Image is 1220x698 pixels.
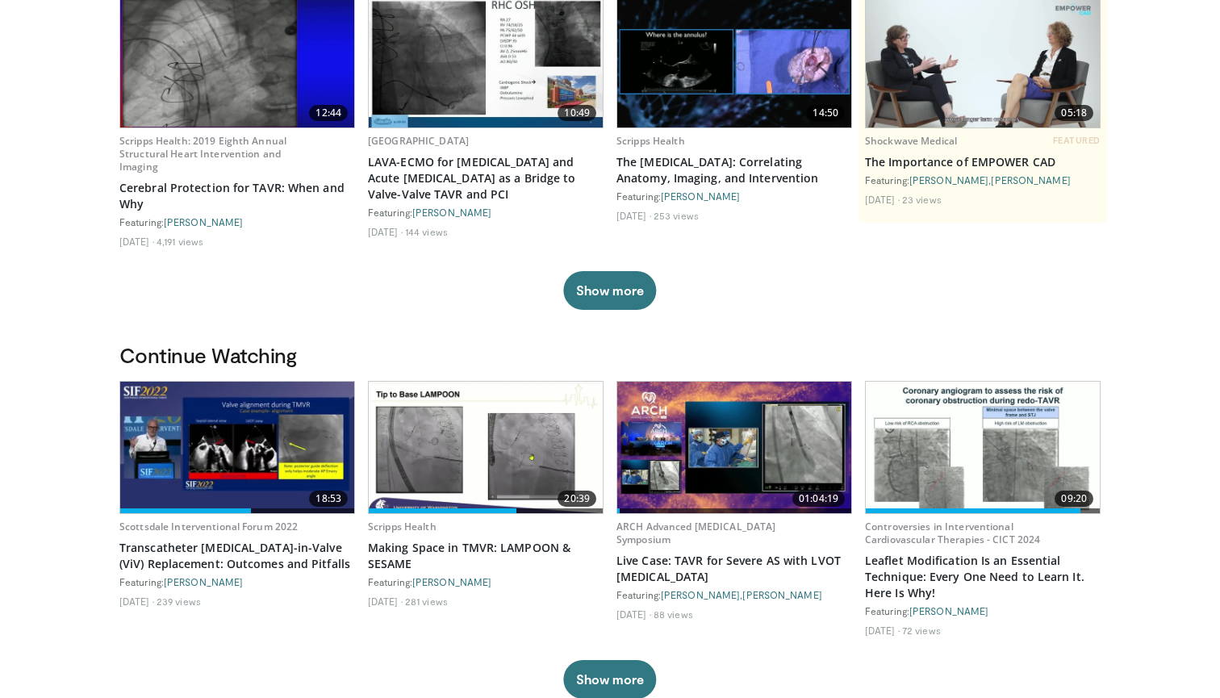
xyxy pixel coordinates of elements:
li: 144 views [405,225,448,238]
li: 4,191 views [157,235,203,248]
h3: Continue Watching [119,342,1101,368]
div: Featuring: [368,575,604,588]
div: Featuring: [119,575,355,588]
li: [DATE] [616,209,651,222]
a: [PERSON_NAME] [742,589,821,600]
li: [DATE] [119,595,154,608]
a: [PERSON_NAME] [909,605,988,616]
li: 72 views [902,624,941,637]
a: Scottsdale Interventional Forum 2022 [119,520,298,533]
a: ARCH Advanced [MEDICAL_DATA] Symposium [616,520,775,546]
a: The [MEDICAL_DATA]: Correlating Anatomy, Imaging, and Intervention [616,154,852,186]
div: Featuring: [865,604,1101,617]
div: Featuring: [616,190,852,203]
li: [DATE] [865,624,900,637]
span: 20:39 [558,491,596,507]
a: [PERSON_NAME] [164,216,243,228]
li: [DATE] [368,595,403,608]
a: Scripps Health [616,134,685,148]
li: [DATE] [865,193,900,206]
a: 01:04:19 [617,382,851,513]
div: Featuring: , [616,588,852,601]
a: [PERSON_NAME] [412,576,491,587]
span: 14:50 [806,105,845,121]
a: Making Space in TMVR: LAMPOON & SESAME [368,540,604,572]
li: 23 views [902,193,942,206]
a: [PERSON_NAME] [661,190,740,202]
a: Leaflet Modification Is an Essential Technique: Every One Need to Learn It. Here Is Why! [865,553,1101,601]
span: 01:04:19 [792,491,845,507]
img: d80b31a6-1435-4d28-b00c-fddb27d52f9c.620x360_q85_upscale.jpg [120,382,354,513]
a: The Importance of EMPOWER CAD [865,154,1101,170]
img: 135591f9-2807-4863-9f65-b766874d3e59.620x360_q85_upscale.jpg [617,382,851,513]
img: 36973526-fb75-44db-a64f-106d22be7052.620x360_q85_upscale.jpg [866,382,1100,513]
a: [PERSON_NAME] [164,576,243,587]
li: 239 views [157,595,201,608]
a: Cerebral Protection for TAVR: When and Why [119,180,355,212]
a: [PERSON_NAME] [909,174,988,186]
div: Featuring: , [865,173,1101,186]
a: Scripps Health: 2019 Eighth Annual Structural Heart Intervention and Imaging [119,134,286,173]
span: 10:49 [558,105,596,121]
a: Live Case: TAVR for Severe AS with LVOT [MEDICAL_DATA] [616,553,852,585]
a: LAVA-ECMO for [MEDICAL_DATA] and Acute [MEDICAL_DATA] as a Bridge to Valve-Valve TAVR and PCI [368,154,604,203]
a: 18:53 [120,382,354,513]
div: Featuring: [368,206,604,219]
li: 281 views [405,595,448,608]
div: Featuring: [119,215,355,228]
span: 09:20 [1055,491,1093,507]
li: [DATE] [368,225,403,238]
a: 09:20 [866,382,1100,513]
span: 05:18 [1055,105,1093,121]
li: 253 views [654,209,699,222]
span: 12:44 [309,105,348,121]
a: Controversies in Interventional Cardiovascular Therapies - CICT 2024 [865,520,1040,546]
a: [PERSON_NAME] [412,207,491,218]
a: Transcatheter [MEDICAL_DATA]-in-Valve (ViV) Replacement: Outcomes and Pitfalls [119,540,355,572]
button: Show more [563,271,656,310]
li: 88 views [654,608,693,621]
a: 20:39 [369,382,603,513]
span: 18:53 [309,491,348,507]
li: [DATE] [616,608,651,621]
a: Scripps Health [368,520,437,533]
img: e8a790cc-3db8-484a-98d6-1f0e0c8f9f94.620x360_q85_upscale.jpg [369,382,603,513]
li: [DATE] [119,235,154,248]
a: Shockwave Medical [865,134,957,148]
a: [PERSON_NAME] [661,589,740,600]
span: FEATURED [1053,135,1101,146]
a: [GEOGRAPHIC_DATA] [368,134,469,148]
a: [PERSON_NAME] [991,174,1070,186]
